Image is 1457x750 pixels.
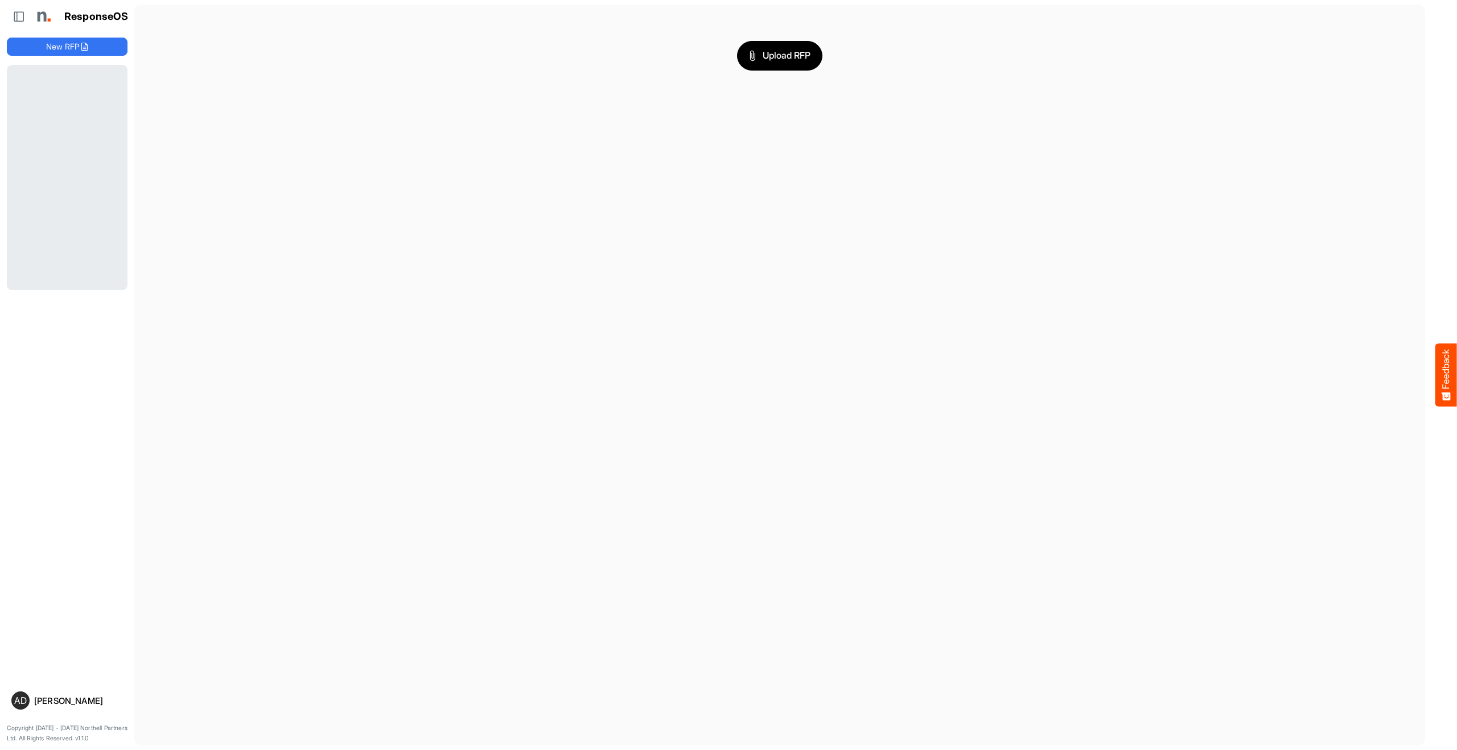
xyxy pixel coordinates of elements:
[34,697,123,705] div: [PERSON_NAME]
[31,5,54,28] img: Northell
[7,38,127,56] button: New RFP
[1435,344,1457,407] button: Feedback
[749,48,810,63] span: Upload RFP
[7,65,127,290] div: Loading...
[14,696,27,705] span: AD
[737,41,822,71] button: Upload RFP
[64,11,129,23] h1: ResponseOS
[7,723,127,743] p: Copyright [DATE] - [DATE] Northell Partners Ltd. All Rights Reserved. v1.1.0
